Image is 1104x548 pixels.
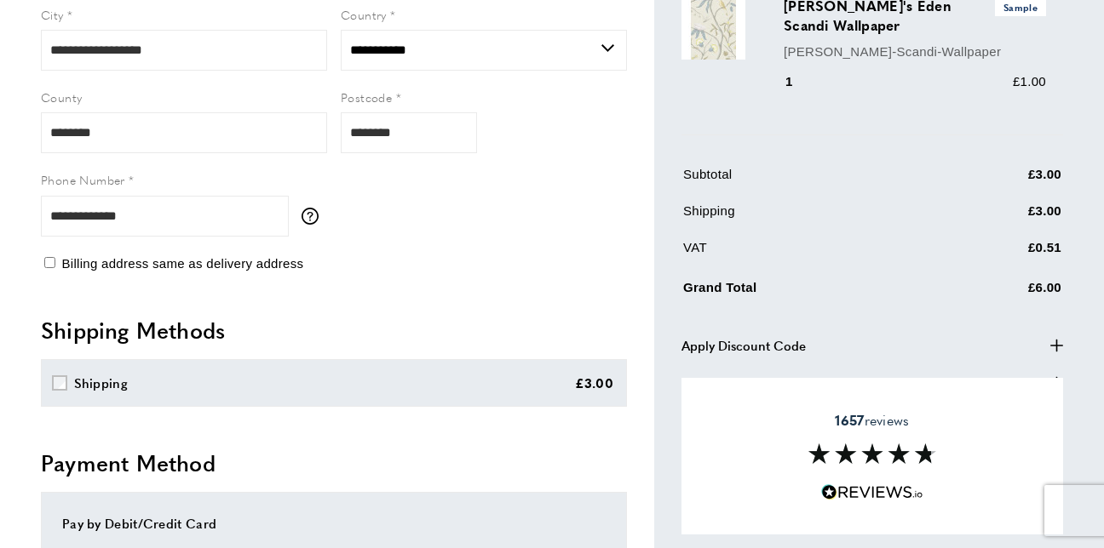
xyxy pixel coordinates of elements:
[821,484,923,500] img: Reviews.io 5 stars
[62,513,606,534] div: Pay by Debit/Credit Card
[41,88,82,106] span: County
[681,373,816,393] span: Apply Order Comment
[683,201,942,234] td: Shipping
[808,443,936,464] img: Reviews section
[784,71,817,92] div: 1
[944,274,1061,311] td: £6.00
[784,42,1046,62] p: [PERSON_NAME]-Scandi-Wallpaper
[835,410,864,430] strong: 1657
[341,6,387,23] span: Country
[41,6,64,23] span: City
[74,373,128,393] div: Shipping
[835,412,909,429] span: reviews
[302,208,327,225] button: More information
[575,373,614,393] div: £3.00
[944,201,1061,234] td: £3.00
[683,164,942,197] td: Subtotal
[683,274,942,311] td: Grand Total
[683,237,942,271] td: VAT
[681,335,806,356] span: Apply Discount Code
[41,315,627,345] h2: Shipping Methods
[41,448,627,478] h2: Payment Method
[61,256,303,271] span: Billing address same as delivery address
[341,88,392,106] span: Postcode
[944,237,1061,271] td: £0.51
[1013,74,1046,88] span: £1.00
[944,164,1061,197] td: £3.00
[41,171,125,188] span: Phone Number
[44,257,55,268] input: Billing address same as delivery address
